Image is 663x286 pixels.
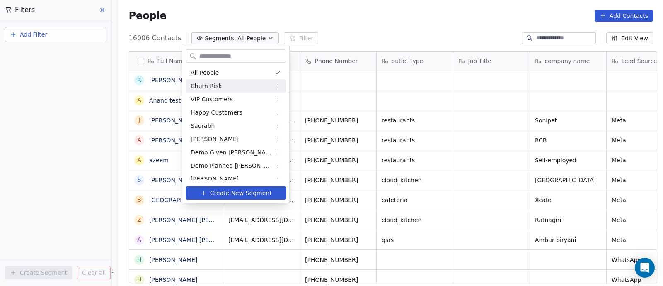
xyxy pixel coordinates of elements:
span: Demo Given [PERSON_NAME] [191,148,272,157]
span: All People [191,68,219,77]
span: [PERSON_NAME] [191,175,239,183]
span: Create New Segment [210,189,272,198]
span: Happy Customers [191,108,242,117]
span: Churn Risk [191,82,222,90]
button: Create New Segment [186,186,286,200]
span: Demo Planned [PERSON_NAME] [191,161,272,170]
span: Saurabh [191,122,215,130]
span: [PERSON_NAME] [191,135,239,144]
span: VIP Customers [191,95,233,104]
